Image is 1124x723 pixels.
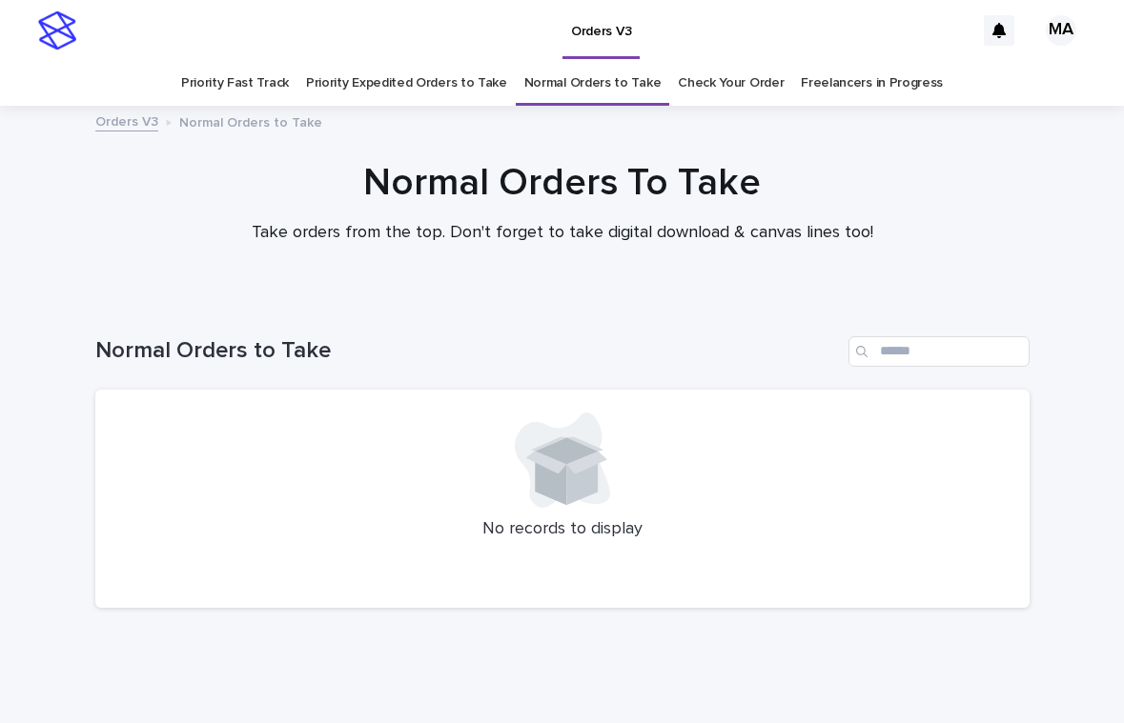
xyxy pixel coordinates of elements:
[95,160,1030,206] h1: Normal Orders To Take
[1046,15,1076,46] div: MA
[38,11,76,50] img: stacker-logo-s-only.png
[95,110,158,131] a: Orders V3
[848,336,1030,367] input: Search
[95,337,841,365] h1: Normal Orders to Take
[181,61,289,106] a: Priority Fast Track
[524,61,662,106] a: Normal Orders to Take
[801,61,943,106] a: Freelancers in Progress
[678,61,784,106] a: Check Your Order
[179,110,322,131] p: Normal Orders to Take
[118,519,1007,540] p: No records to display
[181,223,944,244] p: Take orders from the top. Don't forget to take digital download & canvas lines too!
[306,61,507,106] a: Priority Expedited Orders to Take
